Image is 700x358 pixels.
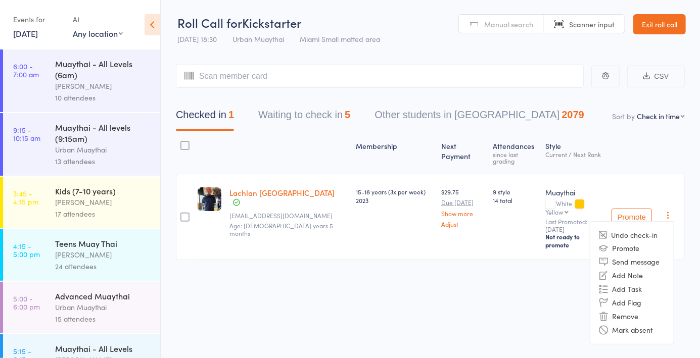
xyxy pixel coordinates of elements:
li: Send message [590,255,674,269]
div: Teens Muay Thai [55,238,152,249]
li: Mark absent [590,323,674,337]
div: 5 [345,109,350,120]
a: Lachlan [GEOGRAPHIC_DATA] [229,187,335,198]
small: Last Promoted: [DATE] [546,218,603,233]
div: [PERSON_NAME] [55,80,152,92]
span: 14 total [493,196,538,204]
li: Add Note [590,269,674,282]
div: Muaythai - All levels (9:15am) [55,122,152,144]
div: 17 attendees [55,208,152,220]
a: 4:15 -5:00 pmTeens Muay Thai[PERSON_NAME]24 attendees [3,229,160,281]
div: Membership [352,136,437,169]
div: Any location [73,28,123,39]
time: 4:15 - 5:00 pm [13,242,40,258]
label: Sort by [612,111,635,121]
div: Kids (7-10 years) [55,185,152,196]
div: Urban Muaythai [55,301,152,313]
div: Yellow [546,209,564,215]
div: Muaythai - All Levels [55,343,152,354]
button: CSV [627,66,685,87]
time: 6:00 - 7:00 am [13,62,39,78]
div: 24 attendees [55,261,152,272]
div: Atten­dances [489,136,542,169]
button: Checked in1 [176,104,234,131]
img: image1749448919.png [198,187,221,211]
div: Urban Muaythai [55,144,152,156]
a: 9:15 -10:15 amMuaythai - All levels (9:15am)Urban Muaythai13 attendees [3,113,160,176]
a: 3:45 -4:15 pmKids (7-10 years)[PERSON_NAME]17 attendees [3,177,160,228]
span: [DATE] 18:30 [177,34,217,44]
div: 15 attendees [55,313,152,325]
div: Muaythai - All Levels (6am) [55,58,152,80]
div: At [73,11,123,28]
div: [PERSON_NAME] [55,249,152,261]
li: Undo check-in [590,229,674,241]
a: 5:00 -6:00 pmAdvanced MuaythaiUrban Muaythai15 attendees [3,282,160,333]
small: Due [DATE] [441,199,485,206]
span: Manual search [484,19,533,29]
a: 6:00 -7:00 amMuaythai - All Levels (6am)[PERSON_NAME]10 attendees [3,49,160,112]
li: Remove [590,310,674,323]
span: Kickstarter [242,14,301,31]
div: Check in time [637,111,680,121]
a: Show more [441,210,485,217]
div: White [546,200,603,215]
time: 9:15 - 10:15 am [13,126,40,142]
div: Style [542,136,608,169]
li: Promote [590,241,674,255]
button: Waiting to check in5 [258,104,350,131]
small: Kimandbigg@outlook.com [229,212,348,219]
div: Events for [13,11,63,28]
div: Advanced Muaythai [55,290,152,301]
span: Roll Call for [177,14,242,31]
span: Urban Muaythai [232,34,284,44]
input: Scan member card [176,65,584,88]
span: 9 style [493,187,538,196]
div: 2079 [562,109,584,120]
a: Exit roll call [633,14,686,34]
li: Add Flag [590,296,674,310]
span: Miami Small matted area [300,34,380,44]
div: since last grading [493,151,538,164]
div: Not ready to promote [546,233,603,249]
div: 10 attendees [55,92,152,104]
div: 1 [228,109,234,120]
button: Promote [612,209,652,225]
div: Next Payment [437,136,489,169]
div: [PERSON_NAME] [55,196,152,208]
div: 15-18 years (3x per week) 2023 [356,187,433,204]
li: Add Task [590,282,674,296]
time: 3:45 - 4:15 pm [13,189,38,206]
div: Current / Next Rank [546,151,603,158]
time: 5:00 - 6:00 pm [13,294,40,311]
div: Muaythai [546,187,603,197]
div: $29.75 [441,187,485,227]
span: Age: [DEMOGRAPHIC_DATA] years 5 months [229,221,333,237]
a: [DATE] [13,28,38,39]
div: 13 attendees [55,156,152,167]
button: Other students in [GEOGRAPHIC_DATA]2079 [375,104,584,131]
span: Scanner input [569,19,615,29]
a: Adjust [441,221,485,227]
